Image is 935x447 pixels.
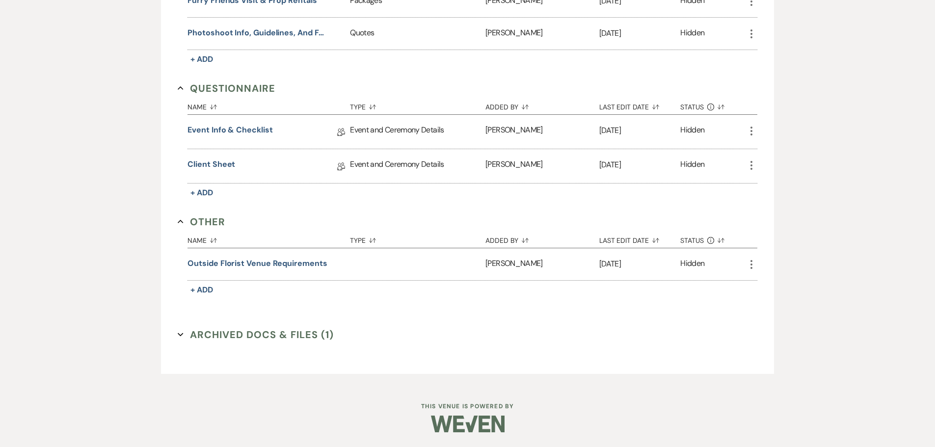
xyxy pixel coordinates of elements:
button: Type [350,96,485,114]
button: Last Edit Date [599,96,680,114]
button: + Add [187,283,216,297]
p: [DATE] [599,124,680,137]
span: Status [680,104,704,110]
a: Client Sheet [187,158,235,174]
div: [PERSON_NAME] [485,115,599,149]
button: Name [187,96,350,114]
button: Status [680,96,745,114]
div: [PERSON_NAME] [485,248,599,280]
button: + Add [187,53,216,66]
span: + Add [190,54,213,64]
button: Photoshoot Info, Guidelines, and FAQ [187,27,327,39]
button: Name [187,229,350,248]
button: Added By [485,229,599,248]
div: Event and Ceremony Details [350,149,485,183]
button: Outside Florist Venue Requirements [187,258,327,269]
p: [DATE] [599,27,680,40]
p: [DATE] [599,258,680,270]
button: Type [350,229,485,248]
button: Added By [485,96,599,114]
button: Archived Docs & Files (1) [178,327,334,342]
div: Hidden [680,158,704,174]
span: Status [680,237,704,244]
div: [PERSON_NAME] [485,149,599,183]
a: Event Info & Checklist [187,124,272,139]
button: + Add [187,186,216,200]
p: [DATE] [599,158,680,171]
div: Event and Ceremony Details [350,115,485,149]
div: Quotes [350,18,485,50]
div: Hidden [680,124,704,139]
div: Hidden [680,258,704,271]
button: Other [178,214,225,229]
button: Last Edit Date [599,229,680,248]
div: Hidden [680,27,704,40]
span: + Add [190,285,213,295]
button: Questionnaire [178,81,275,96]
div: [PERSON_NAME] [485,18,599,50]
img: Weven Logo [431,407,505,441]
span: + Add [190,187,213,198]
button: Status [680,229,745,248]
